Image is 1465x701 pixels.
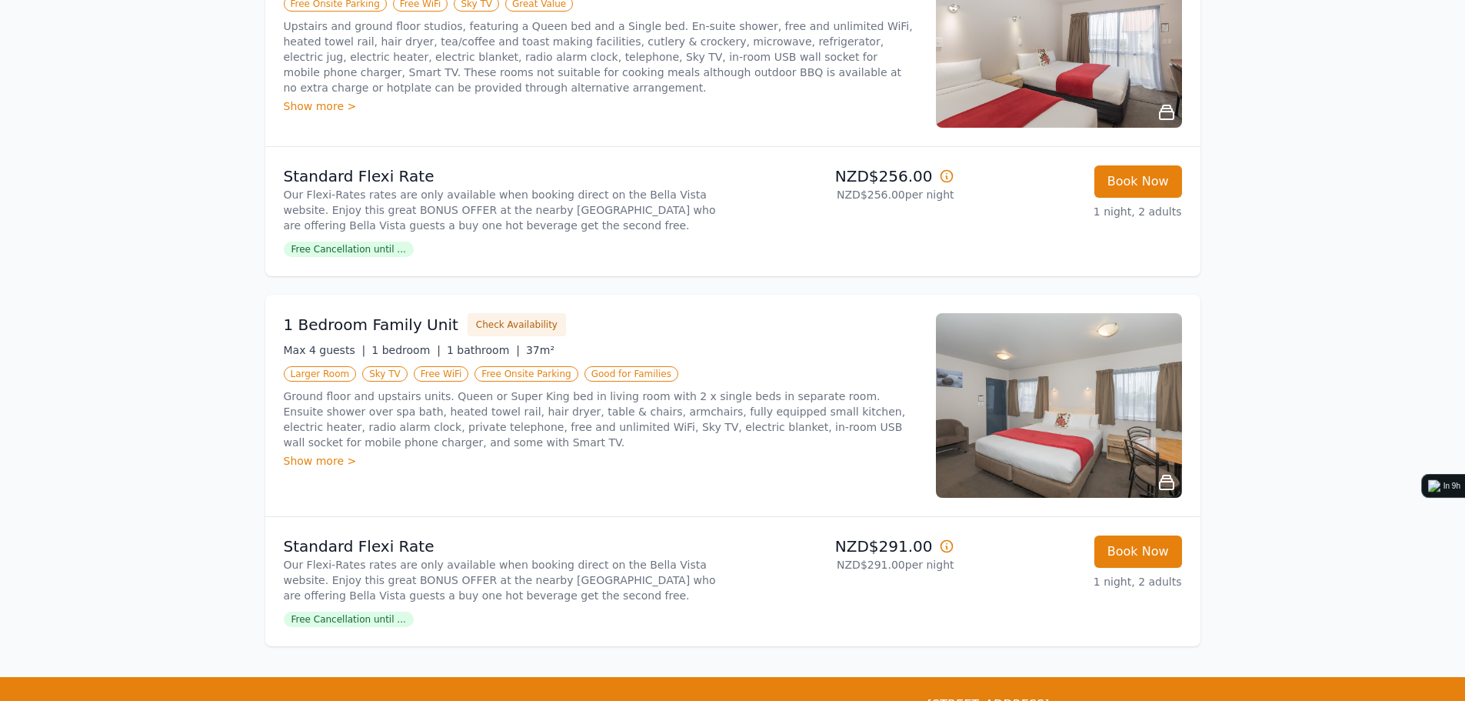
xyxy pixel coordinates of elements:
div: Show more > [284,98,917,114]
p: Our Flexi-Rates rates are only available when booking direct on the Bella Vista website. Enjoy th... [284,187,727,233]
button: Check Availability [468,313,566,336]
p: NZD$256.00 per night [739,187,954,202]
span: 1 bathroom | [447,344,520,356]
span: Free Onsite Parking [474,366,578,382]
p: Upstairs and ground floor studios, featuring a Queen bed and a Single bed. En-suite shower, free ... [284,18,917,95]
button: Book Now [1094,536,1182,568]
div: Show more > [284,453,917,469]
img: logo [1428,480,1440,492]
span: 1 bedroom | [371,344,441,356]
p: NZD$256.00 [739,165,954,187]
p: 1 night, 2 adults [967,204,1182,219]
span: Sky TV [362,366,408,382]
p: Standard Flexi Rate [284,536,727,557]
span: Free WiFi [414,366,469,382]
h3: 1 Bedroom Family Unit [284,314,458,335]
span: 37m² [526,344,554,356]
p: Standard Flexi Rate [284,165,727,187]
p: Ground floor and upstairs units. Queen or Super King bed in living room with 2 x single beds in s... [284,389,917,450]
div: In 9h [1443,480,1460,492]
span: Free Cancellation until ... [284,242,414,257]
span: Max 4 guests | [284,344,366,356]
p: NZD$291.00 [739,536,954,557]
span: Free Cancellation until ... [284,612,414,627]
p: NZD$291.00 per night [739,557,954,572]
button: Book Now [1094,165,1182,198]
p: 1 night, 2 adults [967,574,1182,589]
span: Larger Room [284,366,357,382]
p: Our Flexi-Rates rates are only available when booking direct on the Bella Vista website. Enjoy th... [284,557,727,603]
span: Good for Families [584,366,678,382]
